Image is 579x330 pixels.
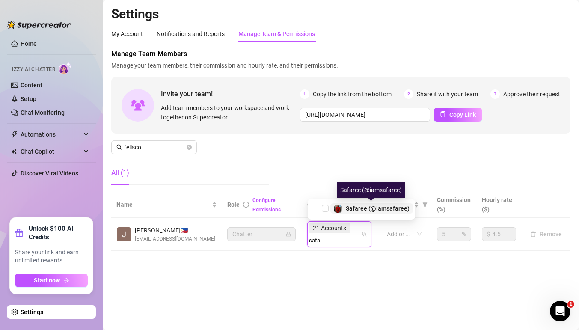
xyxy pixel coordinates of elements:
span: Share your link and earn unlimited rewards [15,248,88,265]
span: 2 [404,89,413,99]
img: Safaree (@iamsafaree) [334,205,342,213]
button: Start nowarrow-right [15,274,88,287]
span: copy [440,111,446,117]
span: [EMAIL_ADDRESS][DOMAIN_NAME] [135,235,215,243]
th: Commission (%) [432,192,477,218]
span: Safaree (@iamsafaree) [346,205,410,212]
span: Izzy AI Chatter [12,65,55,74]
button: close-circle [187,145,192,150]
img: Chat Copilot [11,149,17,155]
div: Notifications and Reports [157,29,225,39]
span: 21 Accounts [313,223,346,233]
img: John Dhel Felisco [117,227,131,241]
span: Chatter [232,228,291,241]
button: Copy Link [434,108,482,122]
span: Role [227,201,240,208]
span: Creator accounts [307,200,364,209]
span: Name [116,200,210,209]
span: info-circle [243,202,249,208]
h2: Settings [111,6,570,22]
div: My Account [111,29,143,39]
span: gift [15,229,24,237]
span: Add team members to your workspace and work together on Supercreator. [161,103,297,122]
span: search [116,144,122,150]
span: filter [421,198,429,211]
a: Chat Monitoring [21,109,65,116]
span: 1 [567,301,574,308]
span: team [362,232,367,237]
a: Settings [21,309,43,315]
span: Select tree node [322,205,329,212]
span: Chat Copilot [21,145,81,158]
span: 1 [300,89,309,99]
span: Copy Link [449,111,476,118]
span: lock [286,232,291,237]
span: Copy the link from the bottom [313,89,392,99]
span: Invite your team! [161,89,300,99]
span: Approve their request [503,89,560,99]
img: AI Chatter [59,62,72,74]
span: [PERSON_NAME] 🇵🇭 [135,226,215,235]
div: Safaree (@iamsafaree) [337,182,405,198]
span: 3 [490,89,500,99]
span: filter [422,202,428,207]
span: filter [365,198,374,211]
a: Configure Permissions [252,197,281,213]
iframe: Intercom live chat [550,301,570,321]
span: Manage your team members, their commission and hourly rate, and their permissions. [111,61,570,70]
span: 21 Accounts [309,223,350,233]
a: Setup [21,95,36,102]
img: logo-BBDzfeDw.svg [7,21,71,29]
th: Hourly rate ($) [477,192,522,218]
span: Automations [21,128,81,141]
span: Share it with your team [417,89,478,99]
div: All (1) [111,168,129,178]
input: Search members [124,143,185,152]
button: Remove [527,229,565,239]
a: Home [21,40,37,47]
th: Name [111,192,222,218]
span: Manage Team Members [111,49,570,59]
a: Discover Viral Videos [21,170,78,177]
span: arrow-right [63,277,69,283]
span: Start now [34,277,60,284]
strong: Unlock $100 AI Credits [29,224,88,241]
span: thunderbolt [11,131,18,138]
a: Content [21,82,42,89]
div: Manage Team & Permissions [238,29,315,39]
